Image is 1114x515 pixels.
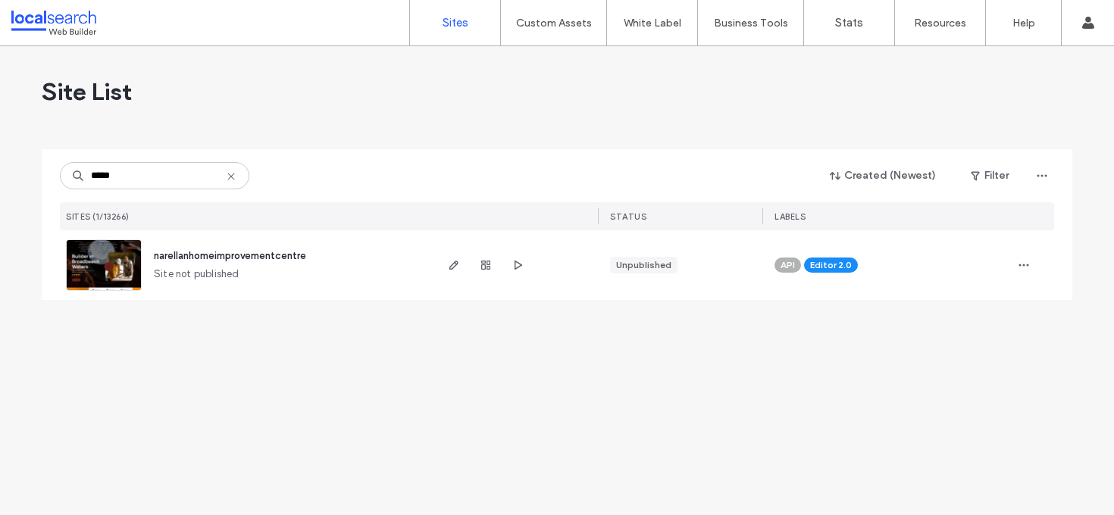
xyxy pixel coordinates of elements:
[35,11,66,24] span: Help
[616,258,671,272] div: Unpublished
[1012,17,1035,30] label: Help
[810,258,852,272] span: Editor 2.0
[817,164,950,188] button: Created (Newest)
[835,16,863,30] label: Stats
[42,76,132,107] span: Site List
[516,17,592,30] label: Custom Assets
[66,211,130,222] span: SITES (1/13266)
[956,164,1024,188] button: Filter
[624,17,681,30] label: White Label
[914,17,966,30] label: Resources
[610,211,646,222] span: STATUS
[154,267,239,282] span: Site not published
[781,258,795,272] span: API
[154,250,306,261] a: narellanhomeimprovementcentre
[774,211,806,222] span: LABELS
[714,17,788,30] label: Business Tools
[443,16,468,30] label: Sites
